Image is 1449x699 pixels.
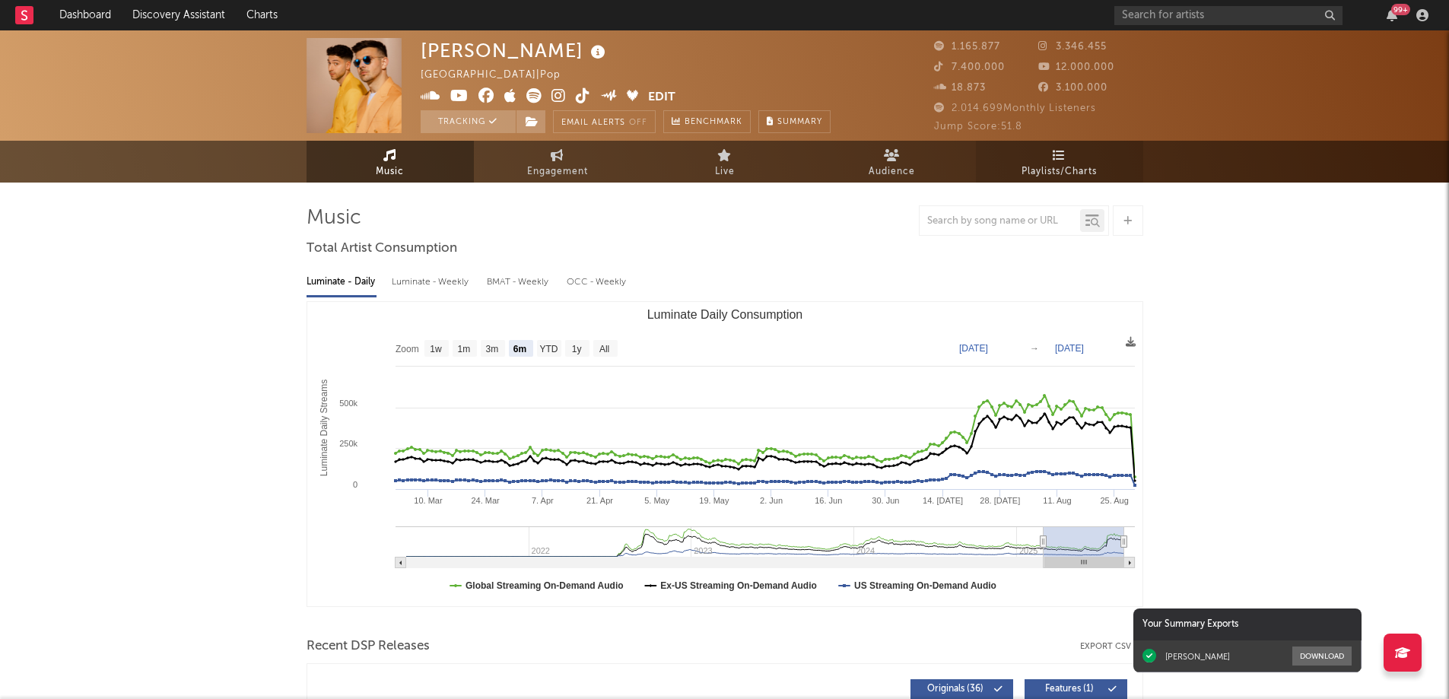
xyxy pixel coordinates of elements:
text: Luminate Daily Consumption [647,308,802,321]
span: 3.346.455 [1038,42,1107,52]
button: Summary [758,110,831,133]
text: US Streaming On-Demand Audio [854,580,996,591]
a: Benchmark [663,110,751,133]
text: Luminate Daily Streams [319,380,329,476]
text: 7. Apr [531,496,553,505]
text: → [1030,343,1039,354]
div: OCC - Weekly [567,269,628,295]
text: 250k [339,439,357,448]
div: [GEOGRAPHIC_DATA] | Pop [421,66,578,84]
text: 19. May [699,496,729,505]
a: Playlists/Charts [976,141,1143,183]
text: 2. Jun [760,496,783,505]
span: 2.014.699 Monthly Listeners [934,103,1096,113]
button: Tracking [421,110,516,133]
text: YTD [539,344,558,354]
text: 21. Apr [586,496,613,505]
button: 99+ [1387,9,1397,21]
text: [DATE] [1055,343,1084,354]
div: BMAT - Weekly [487,269,551,295]
div: [PERSON_NAME] [421,38,609,63]
span: 7.400.000 [934,62,1005,72]
span: Benchmark [685,113,742,132]
text: 1m [457,344,470,354]
a: Audience [809,141,976,183]
span: 3.100.000 [1038,83,1107,93]
span: 1.165.877 [934,42,1000,52]
text: 14. [DATE] [923,496,963,505]
span: Features ( 1 ) [1034,685,1104,694]
span: 18.873 [934,83,986,93]
text: 500k [339,399,357,408]
text: Zoom [396,344,419,354]
svg: Luminate Daily Consumption [307,302,1142,606]
button: Download [1292,647,1352,666]
input: Search by song name or URL [920,215,1080,227]
a: Music [307,141,474,183]
div: Your Summary Exports [1133,608,1362,640]
span: Audience [869,163,915,181]
text: Ex-US Streaming On-Demand Audio [660,580,817,591]
span: Live [715,163,735,181]
text: [DATE] [959,343,988,354]
button: Features(1) [1025,679,1127,699]
text: 30. Jun [872,496,899,505]
text: 1w [430,344,442,354]
input: Search for artists [1114,6,1343,25]
button: Originals(36) [910,679,1013,699]
text: 0 [352,480,357,489]
span: Music [376,163,404,181]
text: 24. Mar [471,496,500,505]
button: Email AlertsOff [553,110,656,133]
span: Recent DSP Releases [307,637,430,656]
text: 28. [DATE] [980,496,1020,505]
span: Originals ( 36 ) [920,685,990,694]
div: [PERSON_NAME] [1165,651,1230,662]
text: All [599,344,609,354]
a: Engagement [474,141,641,183]
text: 6m [513,344,526,354]
text: 11. Aug [1043,496,1071,505]
text: 10. Mar [414,496,443,505]
text: 5. May [644,496,670,505]
text: 25. Aug [1100,496,1128,505]
span: 12.000.000 [1038,62,1114,72]
span: Engagement [527,163,588,181]
span: Total Artist Consumption [307,240,457,258]
span: Playlists/Charts [1022,163,1097,181]
em: Off [629,119,647,127]
text: 1y [571,344,581,354]
span: Jump Score: 51.8 [934,122,1022,132]
button: Edit [648,88,675,107]
div: Luminate - Weekly [392,269,472,295]
a: Live [641,141,809,183]
span: Summary [777,118,822,126]
text: 16. Jun [815,496,842,505]
text: 3m [485,344,498,354]
button: Export CSV [1080,642,1143,651]
div: 99 + [1391,4,1410,15]
text: Global Streaming On-Demand Audio [466,580,624,591]
div: Luminate - Daily [307,269,377,295]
